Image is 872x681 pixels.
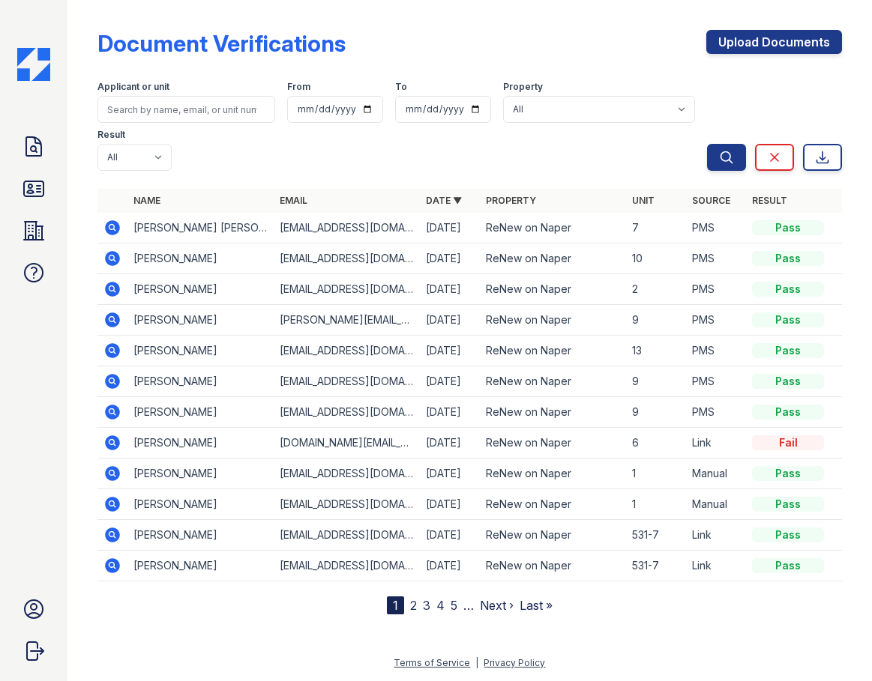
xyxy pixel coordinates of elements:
td: [DOMAIN_NAME][EMAIL_ADDRESS][DOMAIN_NAME] [274,428,420,458]
a: Email [280,195,307,206]
td: [EMAIL_ADDRESS][DOMAIN_NAME] [274,520,420,551]
td: PMS [686,305,746,336]
td: [PERSON_NAME] [127,428,274,458]
label: Property [503,81,543,93]
a: Terms of Service [394,657,470,668]
td: 9 [626,397,686,428]
td: [DATE] [420,397,480,428]
td: [EMAIL_ADDRESS][DOMAIN_NAME] [274,551,420,581]
a: Privacy Policy [484,657,545,668]
td: [DATE] [420,458,480,489]
div: Pass [752,466,824,481]
div: Fail [752,435,824,450]
div: 1 [387,596,404,614]
td: [EMAIL_ADDRESS][DOMAIN_NAME] [274,243,420,274]
td: [DATE] [420,213,480,243]
td: [PERSON_NAME] [127,366,274,397]
td: PMS [686,213,746,243]
td: ReNew on Naper [480,336,626,366]
a: 2 [410,598,417,613]
td: [PERSON_NAME] [127,397,274,428]
a: 5 [451,598,457,613]
td: Manual [686,458,746,489]
td: ReNew on Naper [480,243,626,274]
td: 531-7 [626,551,686,581]
a: Next › [480,598,514,613]
td: ReNew on Naper [480,274,626,305]
td: Link [686,520,746,551]
td: 9 [626,305,686,336]
td: 1 [626,458,686,489]
td: ReNew on Naper [480,366,626,397]
div: Pass [752,282,824,297]
td: [EMAIL_ADDRESS][DOMAIN_NAME] [274,458,420,489]
a: 3 [423,598,430,613]
td: ReNew on Naper [480,458,626,489]
td: 10 [626,243,686,274]
td: [DATE] [420,366,480,397]
td: [DATE] [420,428,480,458]
td: [EMAIL_ADDRESS][DOMAIN_NAME] [274,397,420,428]
td: PMS [686,397,746,428]
td: [PERSON_NAME] [127,305,274,336]
td: [PERSON_NAME] [127,520,274,551]
td: Link [686,428,746,458]
label: Result [97,129,125,141]
td: [PERSON_NAME] [127,336,274,366]
a: Unit [632,195,655,206]
img: CE_Icon_Blue-c292c112584629df590d857e76928e9f676e5b41ef8f769ba2f05ee15b207248.png [17,48,50,81]
td: ReNew on Naper [480,520,626,551]
div: Pass [752,497,824,512]
a: 4 [436,598,445,613]
td: [DATE] [420,489,480,520]
td: [DATE] [420,336,480,366]
div: Pass [752,374,824,389]
td: ReNew on Naper [480,428,626,458]
div: Pass [752,220,824,235]
td: PMS [686,366,746,397]
td: [DATE] [420,520,480,551]
td: 9 [626,366,686,397]
td: [PERSON_NAME] [127,458,274,489]
a: Date ▼ [426,195,462,206]
label: To [395,81,407,93]
a: Source [692,195,730,206]
td: [DATE] [420,274,480,305]
a: Property [486,195,536,206]
td: [EMAIL_ADDRESS][DOMAIN_NAME] [274,489,420,520]
td: ReNew on Naper [480,213,626,243]
a: Result [752,195,787,206]
td: [DATE] [420,243,480,274]
td: [PERSON_NAME] [127,551,274,581]
label: Applicant or unit [97,81,169,93]
td: [PERSON_NAME] [127,243,274,274]
td: ReNew on Naper [480,489,626,520]
div: Pass [752,527,824,542]
div: Pass [752,405,824,420]
td: [DATE] [420,551,480,581]
div: Pass [752,558,824,573]
td: [PERSON_NAME][EMAIL_ADDRESS][PERSON_NAME][DOMAIN_NAME] [274,305,420,336]
td: PMS [686,274,746,305]
div: Pass [752,312,824,327]
td: [PERSON_NAME] [PERSON_NAME] [127,213,274,243]
label: From [287,81,310,93]
td: 7 [626,213,686,243]
a: Last » [520,598,553,613]
td: 531-7 [626,520,686,551]
td: 13 [626,336,686,366]
td: [PERSON_NAME] [127,274,274,305]
td: [EMAIL_ADDRESS][DOMAIN_NAME] [274,213,420,243]
td: [DATE] [420,305,480,336]
td: [PERSON_NAME] [127,489,274,520]
td: [EMAIL_ADDRESS][DOMAIN_NAME] [274,366,420,397]
td: [EMAIL_ADDRESS][DOMAIN_NAME] [274,336,420,366]
a: Upload Documents [706,30,842,54]
td: ReNew on Naper [480,305,626,336]
td: PMS [686,336,746,366]
td: ReNew on Naper [480,551,626,581]
span: … [463,596,474,614]
td: 2 [626,274,686,305]
td: Manual [686,489,746,520]
td: 6 [626,428,686,458]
